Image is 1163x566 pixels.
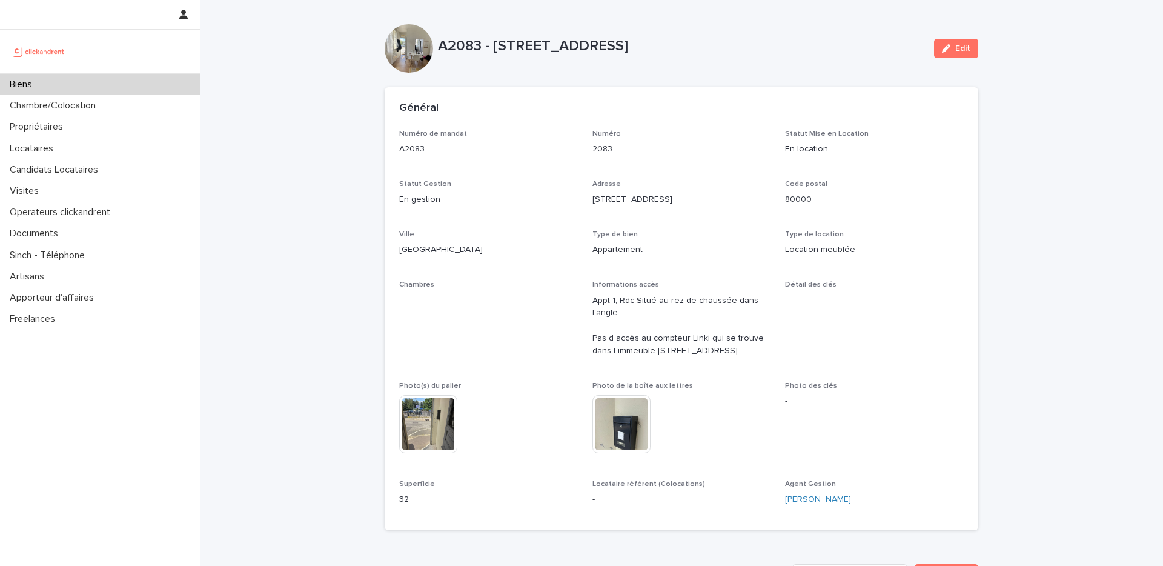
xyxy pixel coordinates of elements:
[399,102,439,115] h2: Général
[5,228,68,239] p: Documents
[5,100,105,112] p: Chambre/Colocation
[934,39,978,58] button: Edit
[399,130,467,138] span: Numéro de mandat
[592,493,771,506] p: -
[592,181,621,188] span: Adresse
[5,143,63,155] p: Locataires
[592,143,771,156] p: 2083
[785,231,844,238] span: Type de location
[399,493,578,506] p: 32
[5,185,48,197] p: Visites
[399,382,461,390] span: Photo(s) du palier
[5,207,120,218] p: Operateurs clickandrent
[592,281,659,288] span: Informations accès
[592,130,621,138] span: Numéro
[399,295,578,307] p: -
[785,382,837,390] span: Photo des clés
[399,181,451,188] span: Statut Gestion
[785,143,964,156] p: En location
[785,295,964,307] p: -
[592,382,693,390] span: Photo de la boîte aux lettres
[399,481,435,488] span: Superficie
[785,493,851,506] a: [PERSON_NAME]
[5,121,73,133] p: Propriétaires
[785,181,827,188] span: Code postal
[592,481,705,488] span: Locataire référent (Colocations)
[399,281,434,288] span: Chambres
[5,164,108,176] p: Candidats Locataires
[785,244,964,256] p: Location meublée
[399,193,578,206] p: En gestion
[399,231,414,238] span: Ville
[955,44,970,53] span: Edit
[785,481,836,488] span: Agent Gestion
[785,130,869,138] span: Statut Mise en Location
[10,39,68,64] img: UCB0brd3T0yccxBKYDjQ
[5,292,104,304] p: Apporteur d'affaires
[5,271,54,282] p: Artisans
[592,244,771,256] p: Appartement
[785,193,964,206] p: 80000
[785,395,964,408] p: -
[592,231,638,238] span: Type de bien
[399,143,578,156] p: A2083
[399,244,578,256] p: [GEOGRAPHIC_DATA]
[5,250,94,261] p: Sinch - Téléphone
[592,193,771,206] p: [STREET_ADDRESS]
[592,295,771,358] p: Appt 1, Rdc Situé au rez-de-chaussée dans l'angle Pas d accès au compteur Linki qui se trouve dan...
[5,313,65,325] p: Freelances
[5,79,42,90] p: Biens
[785,281,837,288] span: Détail des clés
[438,38,924,55] p: A2083 - [STREET_ADDRESS]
